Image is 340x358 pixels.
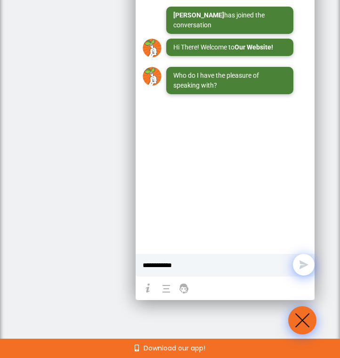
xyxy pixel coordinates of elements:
strong: Our Website! [235,43,273,51]
a: Help [140,281,155,296]
a: Download our app! [135,345,205,351]
a: Support [177,281,192,296]
div: has joined the conversation [173,10,286,30]
div: Who do I have the pleasure of speaking with? [173,71,286,90]
a: Chat [158,278,174,295]
div: Hi There! Welcome to [173,42,286,52]
span: Download our app! [144,345,205,351]
button: Send [293,254,315,276]
img: wpChatIcon [289,307,316,334]
strong: [PERSON_NAME] [173,11,224,19]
